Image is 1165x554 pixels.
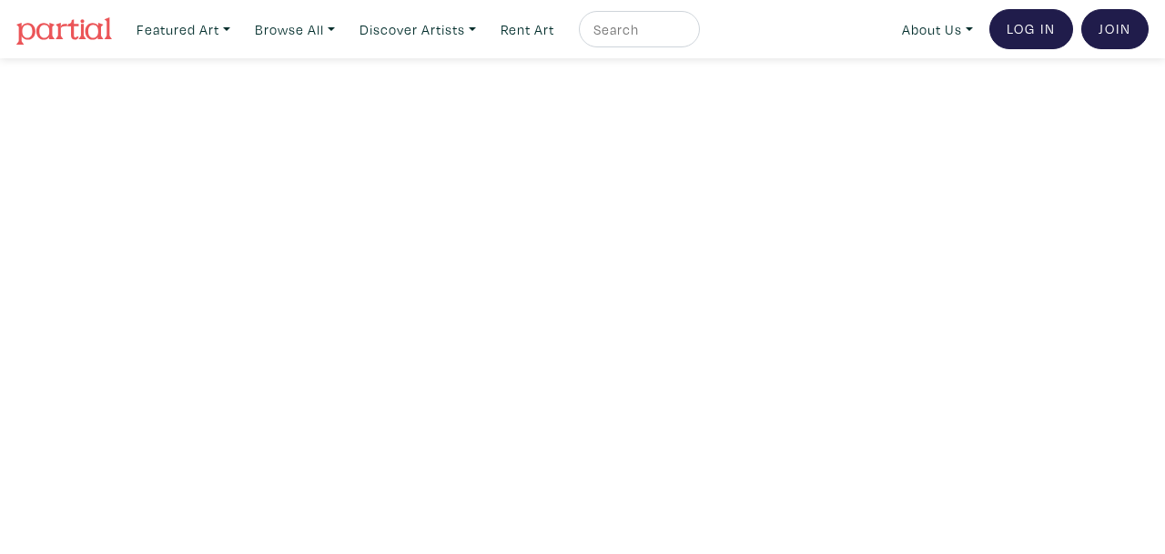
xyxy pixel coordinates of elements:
a: Rent Art [492,11,562,48]
a: Browse All [247,11,343,48]
input: Search [592,18,683,41]
a: Featured Art [128,11,238,48]
a: Discover Artists [351,11,484,48]
a: Join [1081,9,1149,49]
a: Log In [989,9,1073,49]
a: About Us [894,11,981,48]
